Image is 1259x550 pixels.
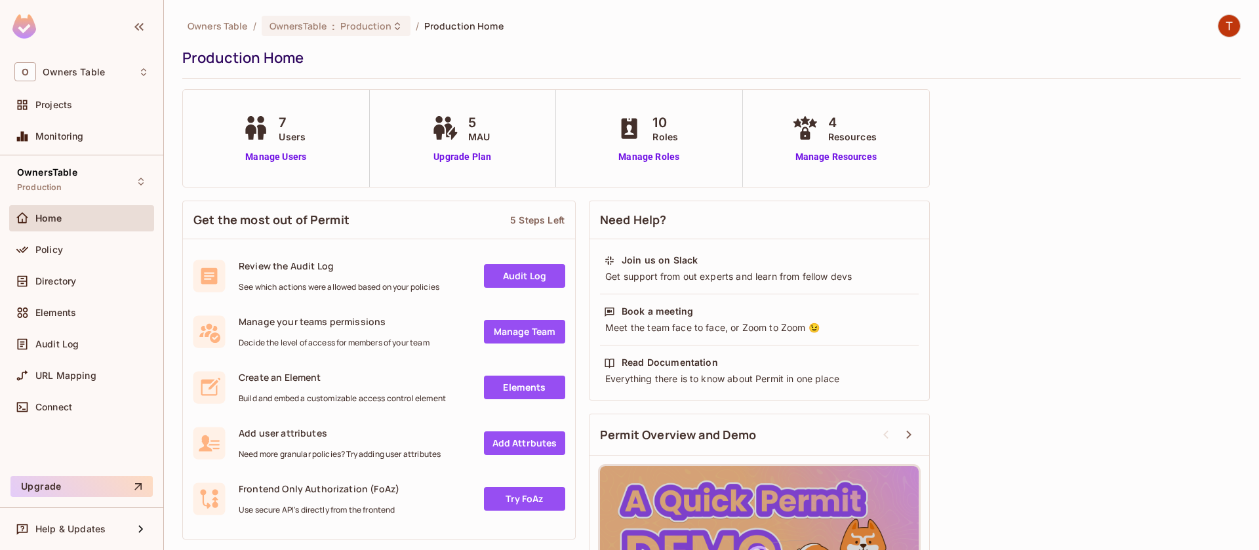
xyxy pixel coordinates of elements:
[35,524,106,534] span: Help & Updates
[12,14,36,39] img: SReyMgAAAABJRU5ErkJggg==
[35,339,79,349] span: Audit Log
[10,476,153,497] button: Upgrade
[828,113,877,132] span: 4
[35,100,72,110] span: Projects
[35,307,76,318] span: Elements
[652,113,678,132] span: 10
[484,320,565,344] a: Manage Team
[429,150,496,164] a: Upgrade Plan
[604,372,915,385] div: Everything there is to know about Permit in one place
[613,150,685,164] a: Manage Roles
[35,245,63,255] span: Policy
[239,393,446,404] span: Build and embed a customizable access control element
[239,371,446,383] span: Create an Element
[239,449,441,460] span: Need more granular policies? Try adding user attributes
[510,214,565,226] div: 5 Steps Left
[193,212,350,228] span: Get the most out of Permit
[35,370,96,381] span: URL Mapping
[484,264,565,288] a: Audit Log
[17,167,77,178] span: OwnersTable
[468,113,490,132] span: 5
[239,150,312,164] a: Manage Users
[484,376,565,399] a: Elements
[468,130,490,144] span: MAU
[622,356,718,369] div: Read Documentation
[340,20,391,32] span: Production
[484,487,565,511] a: Try FoAz
[270,20,327,32] span: OwnersTable
[239,482,399,495] span: Frontend Only Authorization (FoAz)
[279,113,306,132] span: 7
[1218,15,1240,37] img: TableSteaks Development
[35,131,84,142] span: Monitoring
[239,338,430,348] span: Decide the level of access for members of your team
[14,62,36,81] span: O
[188,20,248,32] span: the active workspace
[652,130,678,144] span: Roles
[43,67,105,77] span: Workspace: Owners Table
[600,212,667,228] span: Need Help?
[622,305,693,318] div: Book a meeting
[239,427,441,439] span: Add user attributes
[182,48,1234,68] div: Production Home
[253,20,256,32] li: /
[331,21,336,31] span: :
[828,130,877,144] span: Resources
[35,276,76,286] span: Directory
[239,282,439,292] span: See which actions were allowed based on your policies
[35,213,62,224] span: Home
[239,260,439,272] span: Review the Audit Log
[604,270,915,283] div: Get support from out experts and learn from fellow devs
[35,402,72,412] span: Connect
[279,130,306,144] span: Users
[789,150,883,164] a: Manage Resources
[484,431,565,455] a: Add Attrbutes
[17,182,62,193] span: Production
[239,505,399,515] span: Use secure API's directly from the frontend
[600,427,757,443] span: Permit Overview and Demo
[239,315,430,328] span: Manage your teams permissions
[416,20,419,32] li: /
[604,321,915,334] div: Meet the team face to face, or Zoom to Zoom 😉
[622,254,698,267] div: Join us on Slack
[424,20,504,32] span: Production Home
